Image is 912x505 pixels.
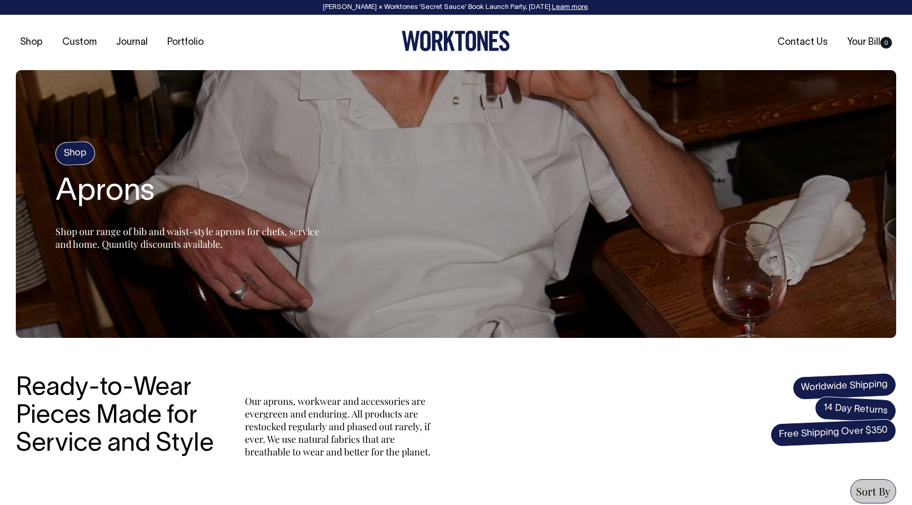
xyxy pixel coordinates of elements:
[245,395,435,458] p: Our aprons, workwear and accessories are evergreen and enduring. All products are restocked regul...
[552,4,588,11] a: Learn more
[856,484,890,498] span: Sort By
[55,225,319,250] span: Shop our range of bib and waist-style aprons for chefs, service and home. Quantity discounts avai...
[843,34,896,51] a: Your Bill0
[773,34,832,51] a: Contact Us
[163,34,208,51] a: Portfolio
[58,34,101,51] a: Custom
[55,176,319,209] h2: Aprons
[16,375,222,458] h3: Ready-to-Wear Pieces Made for Service and Style
[112,34,152,51] a: Journal
[11,4,901,11] div: [PERSON_NAME] × Worktones ‘Secret Sauce’ Book Launch Party, [DATE]. .
[880,37,892,48] span: 0
[770,419,897,447] span: Free Shipping Over $350
[16,34,47,51] a: Shop
[55,141,96,166] h4: Shop
[814,396,897,423] span: 14 Day Returns
[792,373,897,400] span: Worldwide Shipping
